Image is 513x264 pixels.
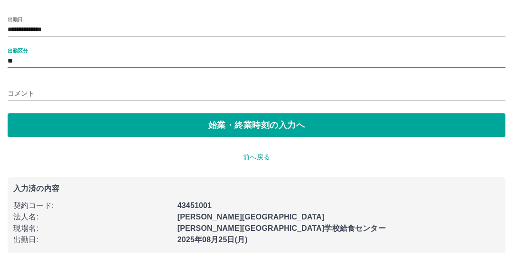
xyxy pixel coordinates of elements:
[13,223,172,234] p: 現場名 :
[177,236,248,244] b: 2025年08月25日(月)
[13,185,500,192] p: 入力済の内容
[177,213,325,221] b: [PERSON_NAME][GEOGRAPHIC_DATA]
[8,113,505,137] button: 始業・終業時刻の入力へ
[13,234,172,246] p: 出勤日 :
[8,16,23,23] label: 出勤日
[177,201,212,209] b: 43451001
[13,211,172,223] p: 法人名 :
[8,152,505,162] p: 前へ戻る
[8,47,28,54] label: 出勤区分
[177,224,386,232] b: [PERSON_NAME][GEOGRAPHIC_DATA]学校給食センター
[13,200,172,211] p: 契約コード :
